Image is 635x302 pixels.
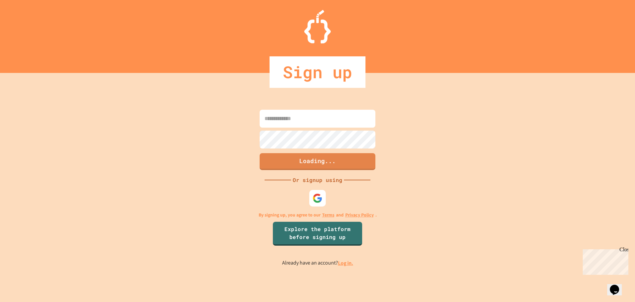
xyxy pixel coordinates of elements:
div: Or signup using [291,176,344,184]
p: By signing up, you agree to our and . [259,211,377,218]
img: Logo.svg [304,10,331,43]
div: Sign up [270,56,365,88]
button: Loading... [260,153,375,170]
img: google-icon.svg [313,193,322,203]
a: Terms [322,211,334,218]
a: Log in. [338,260,353,267]
iframe: chat widget [580,247,628,275]
a: Privacy Policy [345,211,374,218]
a: Explore the platform before signing up [273,222,362,246]
div: Chat with us now!Close [3,3,46,42]
iframe: chat widget [607,275,628,295]
p: Already have an account? [282,259,353,267]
